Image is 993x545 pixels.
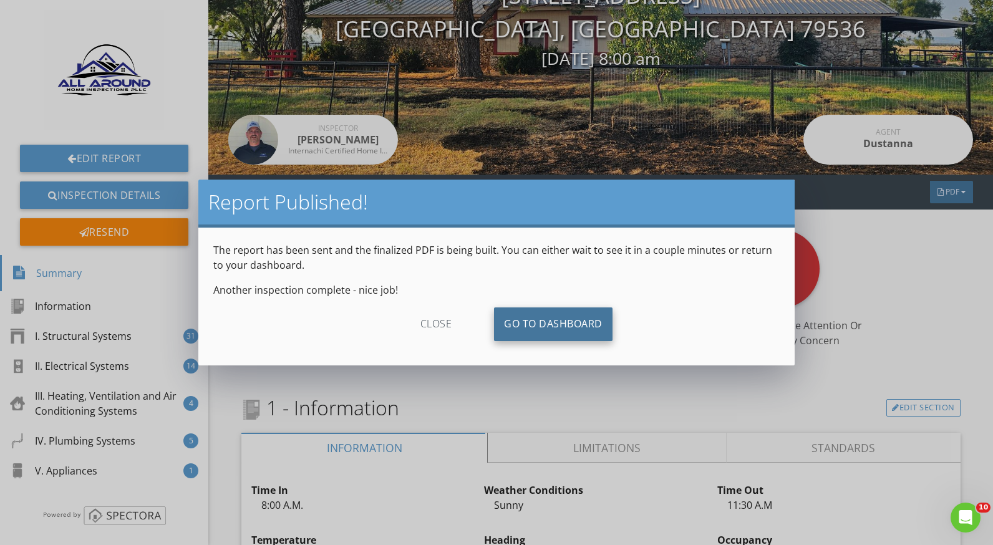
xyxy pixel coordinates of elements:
iframe: Intercom live chat [951,503,981,533]
a: Go To Dashboard [494,307,613,341]
p: Another inspection complete - nice job! [213,282,779,297]
p: The report has been sent and the finalized PDF is being built. You can either wait to see it in a... [213,243,779,272]
span: 10 [976,503,991,513]
div: close [380,307,492,341]
h2: Report Published! [208,190,784,215]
